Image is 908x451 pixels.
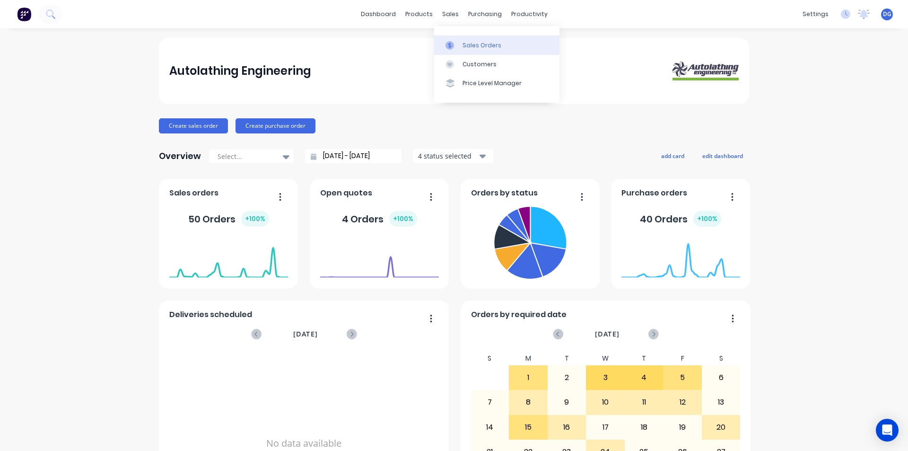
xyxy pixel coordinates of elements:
[471,352,509,365] div: S
[586,366,624,389] div: 3
[401,7,437,21] div: products
[702,352,741,365] div: S
[509,416,547,439] div: 15
[625,416,663,439] div: 18
[672,62,739,81] img: Autolathing Engineering
[702,390,740,414] div: 13
[625,390,663,414] div: 11
[320,187,372,199] span: Open quotes
[548,366,586,389] div: 2
[625,352,664,365] div: T
[471,309,567,320] span: Orders by required date
[506,7,552,21] div: productivity
[169,62,311,80] div: Autolathing Engineering
[463,60,497,69] div: Customers
[389,211,417,227] div: + 100 %
[876,419,899,442] div: Open Intercom Messenger
[548,352,586,365] div: T
[586,416,624,439] div: 17
[625,366,663,389] div: 4
[509,366,547,389] div: 1
[693,211,721,227] div: + 100 %
[159,118,228,133] button: Create sales order
[702,366,740,389] div: 6
[463,41,501,50] div: Sales Orders
[169,187,218,199] span: Sales orders
[17,7,31,21] img: Factory
[241,211,269,227] div: + 100 %
[463,79,522,88] div: Price Level Manager
[663,352,702,365] div: F
[463,7,506,21] div: purchasing
[236,118,315,133] button: Create purchase order
[621,187,687,199] span: Purchase orders
[413,149,493,163] button: 4 status selected
[664,390,701,414] div: 12
[548,390,586,414] div: 9
[664,416,701,439] div: 19
[798,7,833,21] div: settings
[655,150,690,162] button: add card
[418,151,478,161] div: 4 status selected
[509,390,547,414] div: 8
[434,74,559,93] a: Price Level Manager
[159,147,201,166] div: Overview
[702,416,740,439] div: 20
[664,366,701,389] div: 5
[586,352,625,365] div: W
[696,150,749,162] button: edit dashboard
[342,211,417,227] div: 4 Orders
[188,211,269,227] div: 50 Orders
[640,211,721,227] div: 40 Orders
[434,55,559,74] a: Customers
[437,7,463,21] div: sales
[883,10,891,18] span: DG
[356,7,401,21] a: dashboard
[595,329,620,339] span: [DATE]
[471,416,509,439] div: 14
[586,390,624,414] div: 10
[509,352,548,365] div: M
[293,329,318,339] span: [DATE]
[434,35,559,54] a: Sales Orders
[471,187,538,199] span: Orders by status
[471,390,509,414] div: 7
[548,416,586,439] div: 16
